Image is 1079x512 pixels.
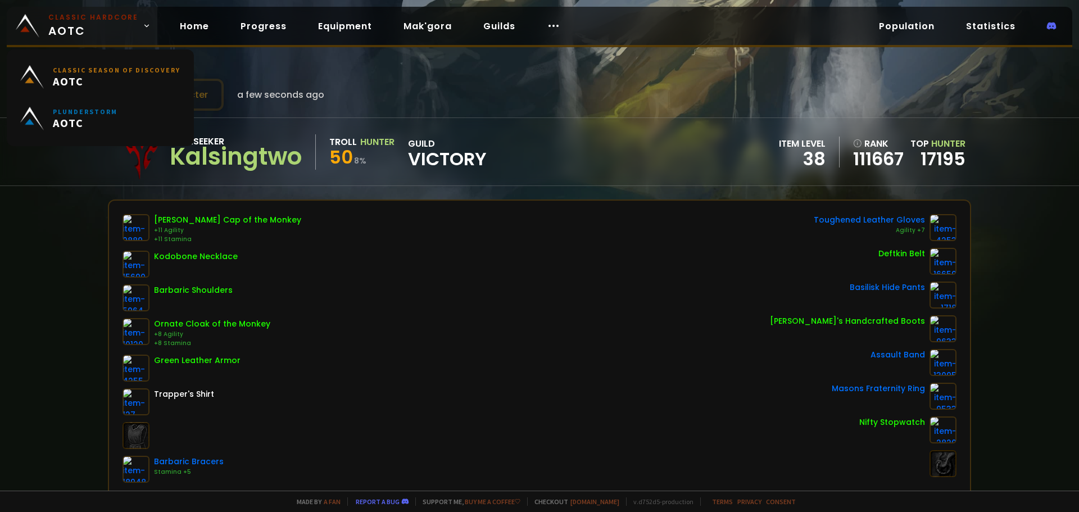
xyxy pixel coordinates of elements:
[957,15,1024,38] a: Statistics
[154,468,224,477] div: Stamina +5
[853,151,904,167] a: 111667
[170,148,302,165] div: Kalsingtwo
[930,416,956,443] img: item-2820
[930,214,956,241] img: item-4253
[910,137,965,151] div: Top
[737,497,761,506] a: Privacy
[408,137,487,167] div: guild
[154,339,270,348] div: +8 Stamina
[570,497,619,506] a: [DOMAIN_NAME]
[356,497,400,506] a: Report a bug
[870,15,944,38] a: Population
[123,456,149,483] img: item-18948
[415,497,520,506] span: Support me,
[123,318,149,345] img: item-10120
[930,282,956,309] img: item-1718
[871,349,925,361] div: Assault Band
[154,214,301,226] div: [PERSON_NAME] Cap of the Monkey
[123,251,149,278] img: item-15690
[13,98,187,139] a: PlunderstormAOTC
[360,135,395,149] div: Hunter
[465,497,520,506] a: Buy me a coffee
[354,155,366,166] small: 8 %
[878,248,925,260] div: Deftkin Belt
[814,214,925,226] div: Toughened Leather Gloves
[154,251,238,262] div: Kodobone Necklace
[329,144,353,170] span: 50
[930,349,956,376] img: item-13095
[931,137,965,150] span: Hunter
[329,135,357,149] div: Troll
[237,88,324,102] span: a few seconds ago
[154,355,241,366] div: Green Leather Armor
[930,248,956,275] img: item-16659
[814,226,925,235] div: Agility +7
[770,315,925,327] div: [PERSON_NAME]'s Handcrafted Boots
[408,151,487,167] span: Victory
[930,383,956,410] img: item-9533
[850,282,925,293] div: Basilisk Hide Pants
[48,12,138,22] small: Classic Hardcore
[123,214,149,241] img: item-9889
[53,116,117,130] span: AOTC
[859,416,925,428] div: Nifty Stopwatch
[123,284,149,311] img: item-5964
[832,383,925,395] div: Masons Fraternity Ring
[232,15,296,38] a: Progress
[712,497,733,506] a: Terms
[154,318,270,330] div: Ornate Cloak of the Monkey
[324,497,341,506] a: a fan
[766,497,796,506] a: Consent
[154,456,224,468] div: Barbaric Bracers
[171,15,218,38] a: Home
[921,146,965,171] a: 17195
[53,74,180,88] span: AOTC
[309,15,381,38] a: Equipment
[154,388,214,400] div: Trapper's Shirt
[626,497,693,506] span: v. d752d5 - production
[395,15,461,38] a: Mak'gora
[53,66,180,74] small: Classic Season of Discovery
[48,12,138,39] span: AOTC
[154,235,301,244] div: +11 Stamina
[170,134,302,148] div: Soulseeker
[474,15,524,38] a: Guilds
[123,355,149,382] img: item-4255
[7,7,157,45] a: Classic HardcoreAOTC
[527,497,619,506] span: Checkout
[779,151,826,167] div: 38
[154,330,270,339] div: +8 Agility
[853,137,904,151] div: rank
[779,137,826,151] div: item level
[154,284,233,296] div: Barbaric Shoulders
[53,107,117,116] small: Plunderstorm
[154,226,301,235] div: +11 Agility
[290,497,341,506] span: Made by
[13,56,187,98] a: Classic Season of DiscoveryAOTC
[930,315,956,342] img: item-9633
[123,388,149,415] img: item-127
